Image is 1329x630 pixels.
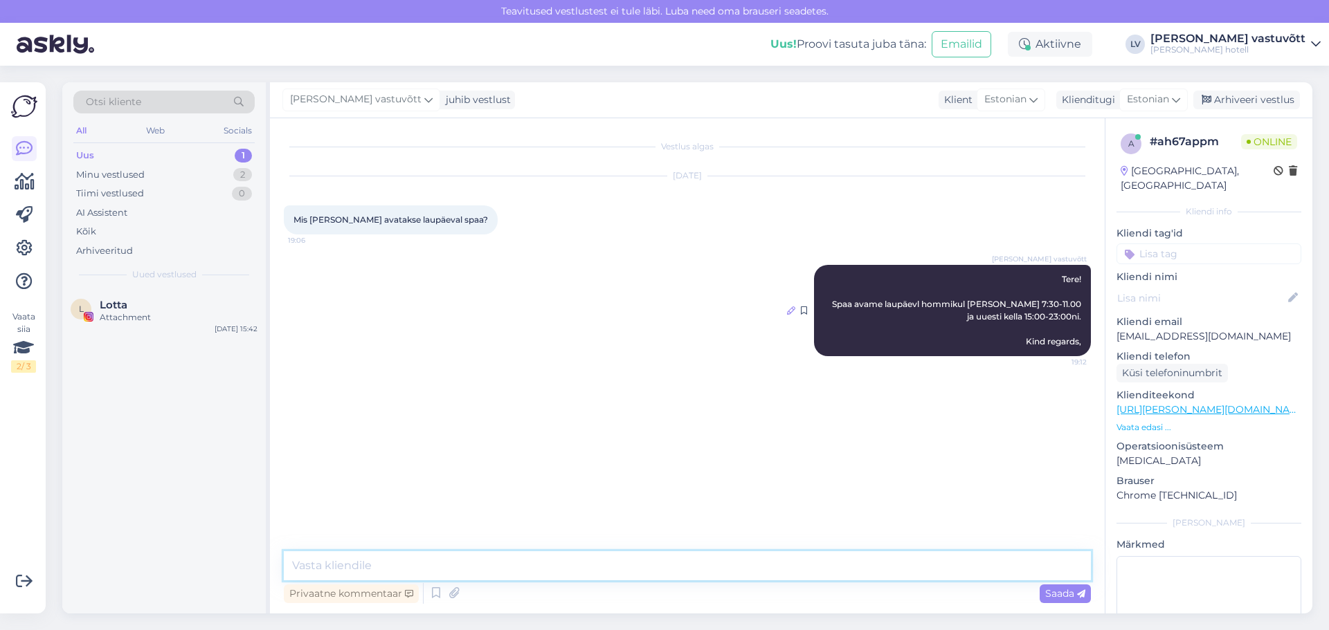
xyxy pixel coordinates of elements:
span: Uued vestlused [132,268,197,281]
a: [PERSON_NAME] vastuvõtt[PERSON_NAME] hotell [1150,33,1321,55]
span: [PERSON_NAME] vastuvõtt [992,254,1087,264]
p: Märkmed [1116,537,1301,552]
div: [PERSON_NAME] vastuvõtt [1150,33,1305,44]
p: Brauser [1116,474,1301,488]
p: Operatsioonisüsteem [1116,439,1301,454]
div: [PERSON_NAME] [1116,517,1301,529]
div: Klient [939,93,973,107]
span: L [79,304,84,314]
div: AI Assistent [76,206,127,220]
p: Vaata edasi ... [1116,421,1301,434]
div: Arhiveeri vestlus [1193,91,1300,109]
span: Saada [1045,587,1085,600]
div: # ah67appm [1150,133,1241,150]
span: Online [1241,134,1297,149]
div: 1 [235,149,252,163]
div: [DATE] [284,169,1091,182]
img: Askly Logo [11,93,37,120]
div: 2 / 3 [11,360,36,373]
div: 2 [233,168,252,182]
div: Proovi tasuta juba täna: [770,36,926,53]
span: 19:06 [288,235,340,245]
div: Kliendi info [1116,205,1301,218]
a: [URL][PERSON_NAME][DOMAIN_NAME] [1116,403,1308,416]
div: Klienditugi [1056,93,1115,107]
p: Klienditeekond [1116,388,1301,402]
div: Minu vestlused [76,168,145,182]
span: Estonian [984,92,1027,107]
p: Kliendi email [1116,315,1301,329]
div: 0 [232,187,252,201]
span: Otsi kliente [86,95,141,109]
div: juhib vestlust [440,93,511,107]
span: [PERSON_NAME] vastuvõtt [290,92,422,107]
div: LV [1125,35,1145,54]
p: [EMAIL_ADDRESS][DOMAIN_NAME] [1116,329,1301,344]
div: Tiimi vestlused [76,187,144,201]
div: Web [143,122,168,140]
div: Socials [221,122,255,140]
span: Mis [PERSON_NAME] avatakse laupäeval spaa? [293,214,488,225]
div: Kõik [76,225,96,239]
div: All [73,122,89,140]
div: Privaatne kommentaar [284,584,419,603]
div: [GEOGRAPHIC_DATA], [GEOGRAPHIC_DATA] [1121,164,1274,193]
div: [PERSON_NAME] hotell [1150,44,1305,55]
button: Emailid [932,31,991,57]
span: Lotta [100,299,127,311]
span: 19:12 [1035,357,1087,367]
div: Aktiivne [1008,32,1092,57]
div: [DATE] 15:42 [215,324,257,334]
input: Lisa nimi [1117,290,1285,306]
span: Estonian [1127,92,1169,107]
p: Chrome [TECHNICAL_ID] [1116,488,1301,503]
span: a [1128,138,1134,149]
p: [MEDICAL_DATA] [1116,454,1301,468]
input: Lisa tag [1116,243,1301,264]
div: Küsi telefoninumbrit [1116,364,1228,382]
p: Kliendi tag'id [1116,226,1301,241]
div: Arhiveeritud [76,244,133,258]
div: Attachment [100,311,257,324]
p: Kliendi nimi [1116,270,1301,284]
div: Vaata siia [11,311,36,373]
div: Uus [76,149,94,163]
p: Kliendi telefon [1116,349,1301,364]
b: Uus! [770,37,797,50]
div: Vestlus algas [284,140,1091,153]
